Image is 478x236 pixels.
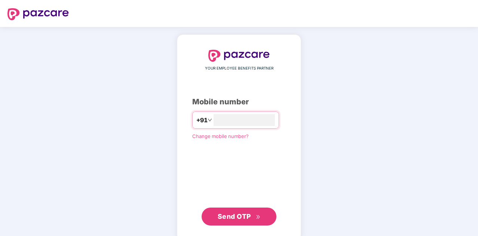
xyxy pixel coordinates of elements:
span: +91 [196,116,208,125]
img: logo [208,50,270,62]
span: down [208,118,212,122]
span: Send OTP [218,212,251,220]
div: Mobile number [192,96,286,108]
img: logo [7,8,69,20]
button: Send OTPdouble-right [202,208,276,226]
span: double-right [256,215,261,220]
a: Change mobile number? [192,133,249,139]
span: YOUR EMPLOYEE BENEFITS PARTNER [205,65,273,71]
